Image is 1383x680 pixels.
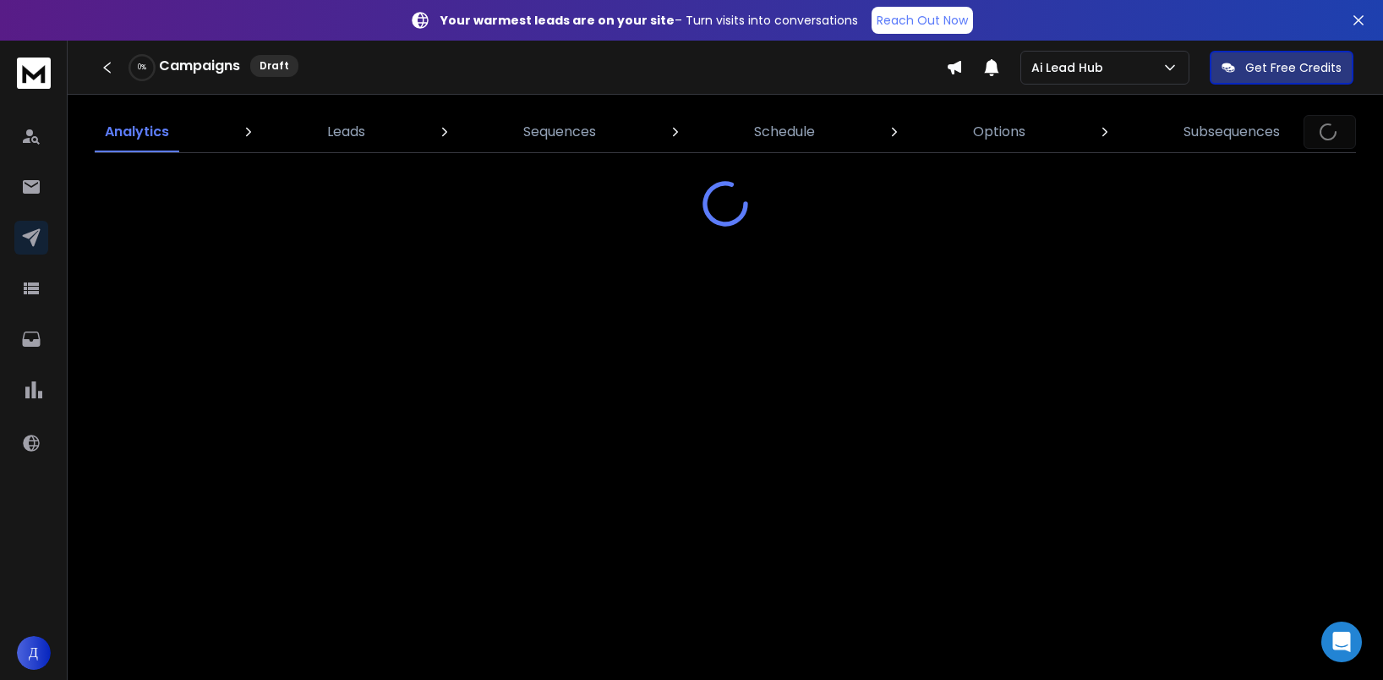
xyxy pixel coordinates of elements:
[523,122,596,142] p: Sequences
[877,12,968,29] p: Reach Out Now
[872,7,973,34] a: Reach Out Now
[95,112,179,152] a: Analytics
[17,636,51,670] button: Д
[250,55,298,77] div: Draft
[159,56,240,76] h1: Campaigns
[105,122,169,142] p: Analytics
[327,122,365,142] p: Leads
[440,12,858,29] p: – Turn visits into conversations
[317,112,375,152] a: Leads
[754,122,815,142] p: Schedule
[1321,622,1362,662] div: Open Intercom Messenger
[963,112,1036,152] a: Options
[1183,122,1280,142] p: Subsequences
[1173,112,1290,152] a: Subsequences
[973,122,1025,142] p: Options
[1031,59,1110,76] p: Ai Lead Hub
[440,12,675,29] strong: Your warmest leads are on your site
[744,112,825,152] a: Schedule
[513,112,606,152] a: Sequences
[1245,59,1342,76] p: Get Free Credits
[17,58,51,89] img: logo
[138,63,146,73] p: 0 %
[1210,51,1353,85] button: Get Free Credits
